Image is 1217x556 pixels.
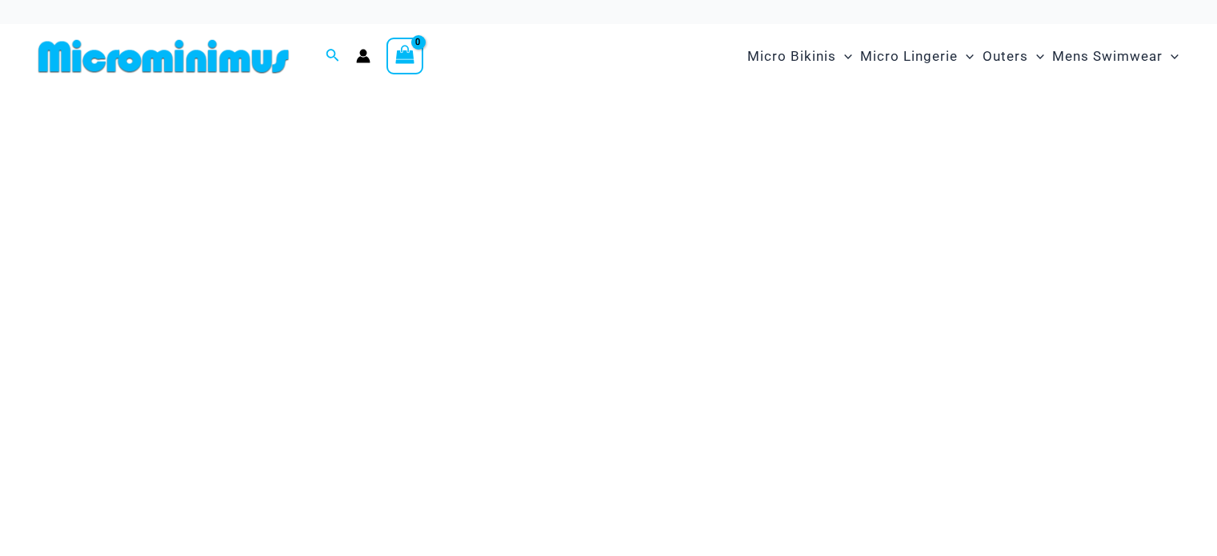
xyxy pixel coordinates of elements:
[860,36,958,77] span: Micro Lingerie
[1163,36,1179,77] span: Menu Toggle
[747,36,836,77] span: Micro Bikinis
[983,36,1028,77] span: Outers
[979,32,1048,81] a: OutersMenu ToggleMenu Toggle
[32,38,295,74] img: MM SHOP LOGO FLAT
[386,38,423,74] a: View Shopping Cart, empty
[958,36,974,77] span: Menu Toggle
[836,36,852,77] span: Menu Toggle
[856,32,978,81] a: Micro LingerieMenu ToggleMenu Toggle
[356,49,370,63] a: Account icon link
[326,46,340,66] a: Search icon link
[743,32,856,81] a: Micro BikinisMenu ToggleMenu Toggle
[1048,32,1183,81] a: Mens SwimwearMenu ToggleMenu Toggle
[1028,36,1044,77] span: Menu Toggle
[741,30,1185,83] nav: Site Navigation
[1052,36,1163,77] span: Mens Swimwear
